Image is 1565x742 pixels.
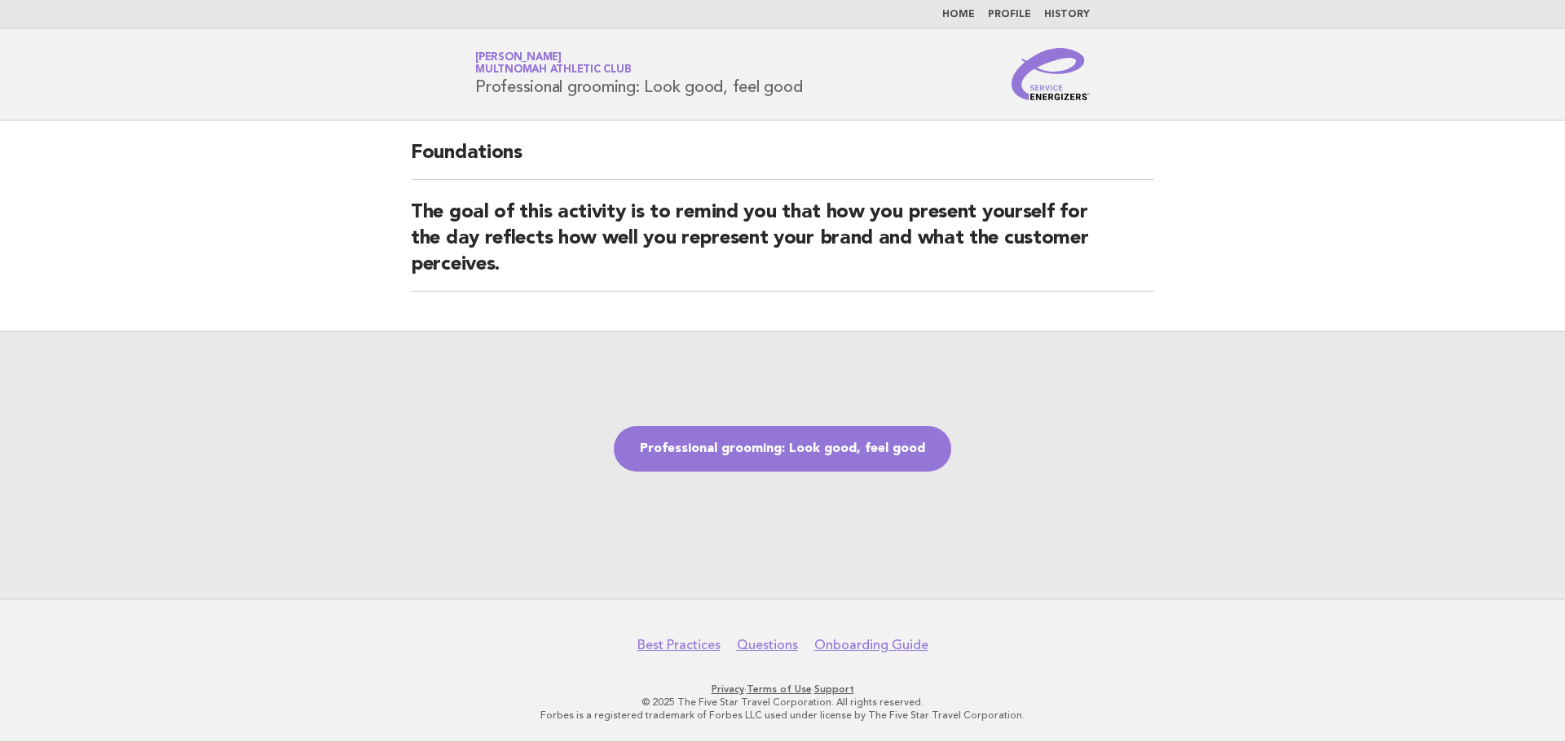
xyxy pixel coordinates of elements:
[712,683,744,695] a: Privacy
[737,637,798,653] a: Questions
[614,426,951,472] a: Professional grooming: Look good, feel good
[1012,48,1090,100] img: Service Energizers
[747,683,812,695] a: Terms of Use
[475,52,631,75] a: [PERSON_NAME]Multnomah Athletic Club
[637,637,721,653] a: Best Practices
[411,203,1088,274] strong: The goal of this activity is to remind you that how you present yourself for the day reflects how...
[942,10,975,20] a: Home
[814,637,928,653] a: Onboarding Guide
[988,10,1031,20] a: Profile
[475,65,631,76] span: Multnomah Athletic Club
[284,696,1281,709] p: © 2025 The Five Star Travel Corporation. All rights reserved.
[475,53,802,95] h1: Professional grooming: Look good, feel good
[411,143,522,163] strong: Foundations
[814,683,854,695] a: Support
[284,709,1281,722] p: Forbes is a registered trademark of Forbes LLC used under license by The Five Star Travel Corpora...
[284,683,1281,696] p: · ·
[1044,10,1090,20] a: History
